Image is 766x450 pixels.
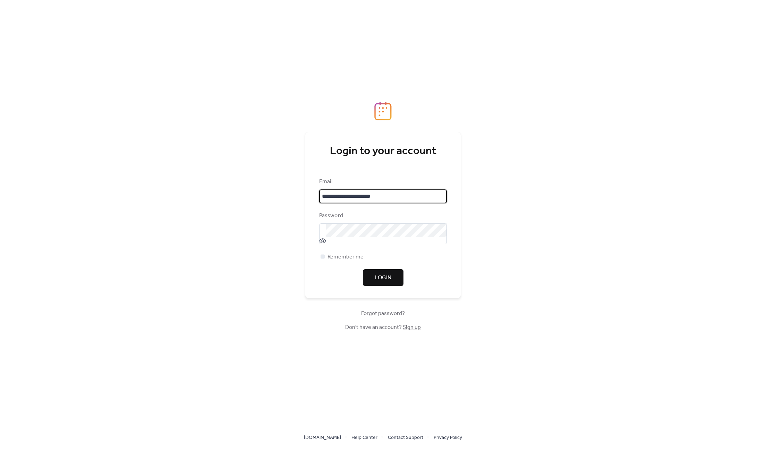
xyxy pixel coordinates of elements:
a: Contact Support [388,433,423,442]
a: Privacy Policy [434,433,462,442]
a: Forgot password? [361,312,405,315]
a: [DOMAIN_NAME] [304,433,341,442]
span: Forgot password? [361,309,405,318]
span: Help Center [351,434,377,442]
div: Password [319,212,445,220]
a: Sign up [403,322,421,333]
button: Login [363,269,403,286]
div: Login to your account [319,144,447,158]
a: Help Center [351,433,377,442]
span: Don't have an account? [345,323,421,332]
img: logo [374,102,392,120]
span: [DOMAIN_NAME] [304,434,341,442]
span: Contact Support [388,434,423,442]
span: Privacy Policy [434,434,462,442]
span: Login [375,274,391,282]
span: Remember me [327,253,364,261]
div: Email [319,178,445,186]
